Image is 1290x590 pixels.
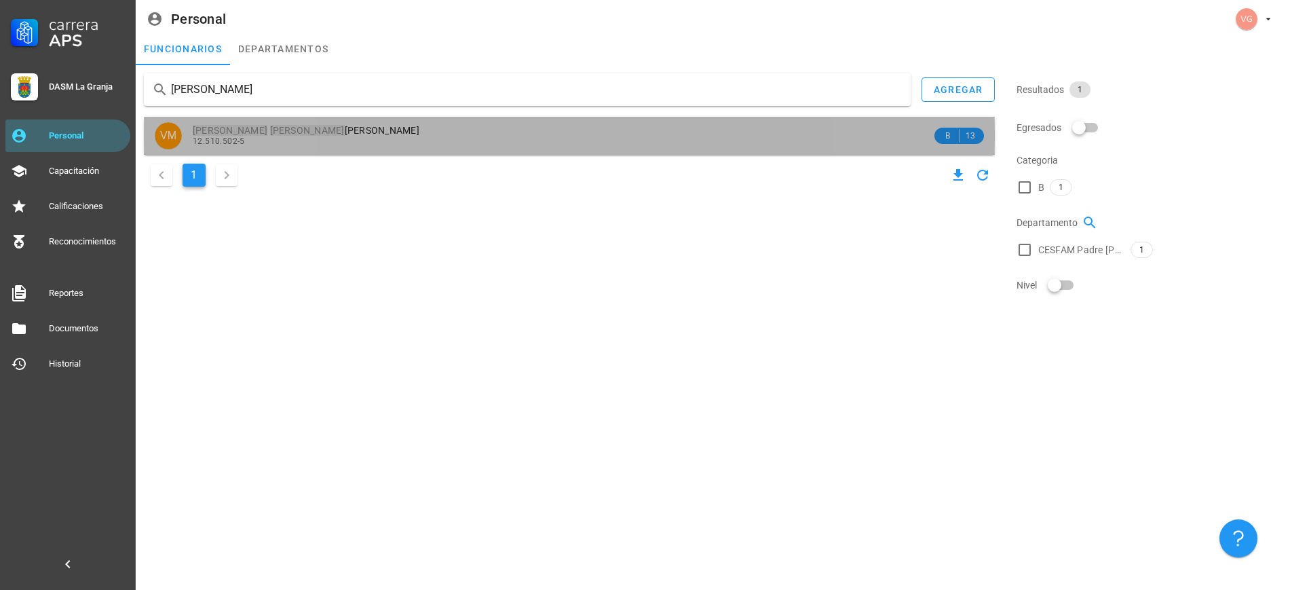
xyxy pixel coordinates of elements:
[171,79,884,100] input: Buscar funcionarios…
[943,129,953,143] span: B
[922,77,995,102] button: agregar
[49,81,125,92] div: DASM La Granja
[1059,180,1063,195] span: 1
[270,125,345,136] mark: [PERSON_NAME]
[1017,269,1282,301] div: Nivel
[1139,242,1144,257] span: 1
[5,190,130,223] a: Calificaciones
[49,323,125,334] div: Documentos
[49,166,125,177] div: Capacitación
[183,164,206,187] button: Página actual, página 1
[230,33,337,65] a: departamentos
[155,122,182,149] div: avatar
[933,84,983,95] div: agregar
[49,33,125,49] div: APS
[171,12,226,26] div: Personal
[193,136,245,146] span: 12.510.502-5
[49,201,125,212] div: Calificaciones
[1236,8,1257,30] div: avatar
[49,16,125,33] div: Carrera
[49,358,125,369] div: Historial
[1017,206,1282,239] div: Departamento
[1017,111,1282,144] div: Egresados
[136,33,230,65] a: funcionarios
[193,125,419,136] span: [PERSON_NAME]
[49,130,125,141] div: Personal
[49,288,125,299] div: Reportes
[5,225,130,258] a: Reconocimientos
[49,236,125,247] div: Reconocimientos
[160,122,176,149] span: VM
[965,129,976,143] span: 13
[1038,243,1125,257] span: CESFAM Padre [PERSON_NAME]
[5,155,130,187] a: Capacitación
[5,277,130,310] a: Reportes
[1038,181,1044,194] span: B
[5,119,130,152] a: Personal
[5,348,130,380] a: Historial
[1017,73,1282,106] div: Resultados
[1017,144,1282,177] div: Categoria
[144,160,244,190] nav: Navegación de paginación
[1078,81,1082,98] span: 1
[193,125,267,136] mark: [PERSON_NAME]
[5,312,130,345] a: Documentos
